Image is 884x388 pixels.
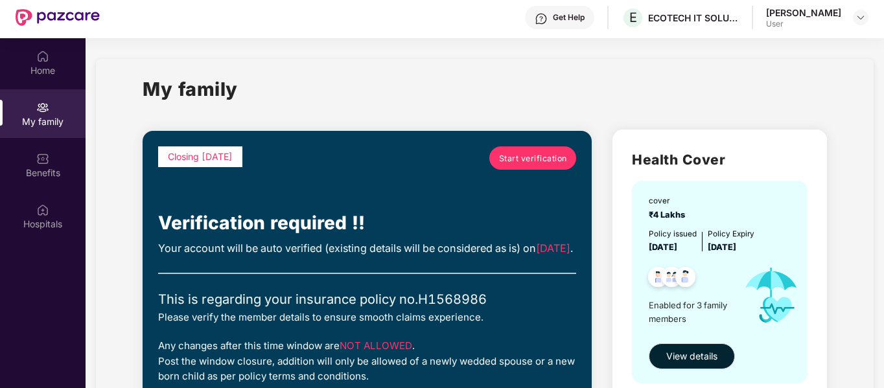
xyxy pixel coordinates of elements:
[733,254,809,336] img: icon
[499,152,567,165] span: Start verification
[16,9,100,26] img: New Pazcare Logo
[553,12,585,23] div: Get Help
[708,228,754,240] div: Policy Expiry
[666,349,717,363] span: View details
[656,263,688,295] img: svg+xml;base64,PHN2ZyB4bWxucz0iaHR0cDovL3d3dy53My5vcmcvMjAwMC9zdmciIHdpZHRoPSI0OC45MTUiIGhlaWdodD...
[649,195,689,207] div: cover
[649,210,689,220] span: ₹4 Lakhs
[340,339,412,352] span: NOT ALLOWED
[629,10,637,25] span: E
[649,242,677,252] span: [DATE]
[168,151,233,162] span: Closing [DATE]
[158,209,576,237] div: Verification required !!
[143,74,238,104] h1: My family
[649,299,733,325] span: Enabled for 3 family members
[36,50,49,63] img: svg+xml;base64,PHN2ZyBpZD0iSG9tZSIgeG1sbnM9Imh0dHA6Ly93d3cudzMub3JnLzIwMDAvc3ZnIiB3aWR0aD0iMjAiIG...
[766,19,841,29] div: User
[669,263,701,295] img: svg+xml;base64,PHN2ZyB4bWxucz0iaHR0cDovL3d3dy53My5vcmcvMjAwMC9zdmciIHdpZHRoPSI0OC45NDMiIGhlaWdodD...
[642,263,674,295] img: svg+xml;base64,PHN2ZyB4bWxucz0iaHR0cDovL3d3dy53My5vcmcvMjAwMC9zdmciIHdpZHRoPSI0OC45NDMiIGhlaWdodD...
[855,12,866,23] img: svg+xml;base64,PHN2ZyBpZD0iRHJvcGRvd24tMzJ4MzIiIHhtbG5zPSJodHRwOi8vd3d3LnczLm9yZy8yMDAwL3N2ZyIgd2...
[535,12,548,25] img: svg+xml;base64,PHN2ZyBpZD0iSGVscC0zMngzMiIgeG1sbnM9Imh0dHA6Ly93d3cudzMub3JnLzIwMDAvc3ZnIiB3aWR0aD...
[649,343,735,369] button: View details
[632,149,808,170] h2: Health Cover
[649,228,697,240] div: Policy issued
[708,242,736,252] span: [DATE]
[36,152,49,165] img: svg+xml;base64,PHN2ZyBpZD0iQmVuZWZpdHMiIHhtbG5zPSJodHRwOi8vd3d3LnczLm9yZy8yMDAwL3N2ZyIgd2lkdGg9Ij...
[766,6,841,19] div: [PERSON_NAME]
[648,12,739,24] div: ECOTECH IT SOLUTIONS PRIVATE LIMITED
[36,203,49,216] img: svg+xml;base64,PHN2ZyBpZD0iSG9zcGl0YWxzIiB4bWxucz0iaHR0cDovL3d3dy53My5vcmcvMjAwMC9zdmciIHdpZHRoPS...
[158,338,576,384] div: Any changes after this time window are . Post the window closure, addition will only be allowed o...
[158,240,576,257] div: Your account will be auto verified (existing details will be considered as is) on .
[36,101,49,114] img: svg+xml;base64,PHN2ZyB3aWR0aD0iMjAiIGhlaWdodD0iMjAiIHZpZXdCb3g9IjAgMCAyMCAyMCIgZmlsbD0ibm9uZSIgeG...
[158,290,576,310] div: This is regarding your insurance policy no. H1568986
[536,242,570,255] span: [DATE]
[489,146,576,170] a: Start verification
[158,310,576,325] div: Please verify the member details to ensure smooth claims experience.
